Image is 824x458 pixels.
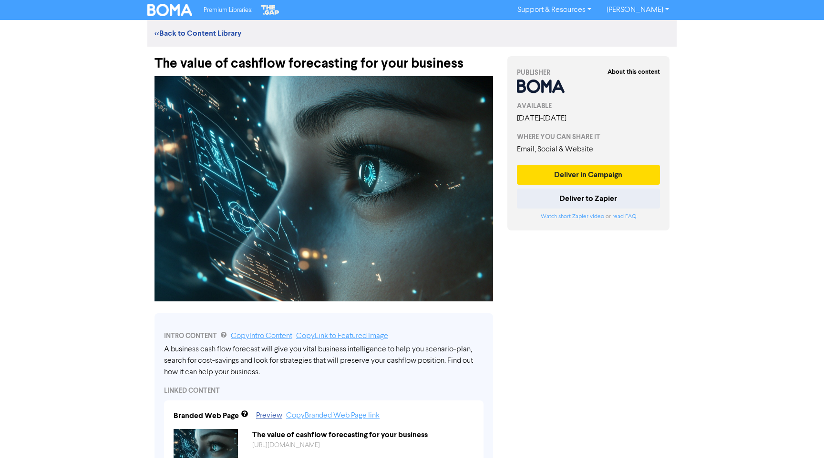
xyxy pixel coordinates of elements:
a: <<Back to Content Library [154,29,241,38]
div: [DATE] - [DATE] [517,113,660,124]
div: INTRO CONTENT [164,330,484,342]
a: Copy Link to Featured Image [296,332,388,340]
a: Copy Intro Content [231,332,292,340]
a: Copy Branded Web Page link [286,412,380,419]
div: Email, Social & Website [517,144,660,155]
div: PUBLISHER [517,68,660,78]
div: A business cash flow forecast will give you vital business intelligence to help you scenario-plan... [164,344,484,378]
div: The value of cashflow forecasting for your business [245,429,481,440]
div: LINKED CONTENT [164,386,484,396]
button: Deliver to Zapier [517,189,660,209]
img: BOMA Logo [147,4,192,16]
div: https://public2.bomamarketing.com/cp/quQgLXkVNS9AFQOoHZqcU?sa=JDr9FRFp [245,440,481,450]
div: WHERE YOU CAN SHARE IT [517,132,660,142]
div: or [517,212,660,221]
span: Premium Libraries: [204,7,252,13]
a: read FAQ [612,214,636,219]
div: AVAILABLE [517,101,660,111]
a: [PERSON_NAME] [599,2,677,18]
a: [URL][DOMAIN_NAME] [252,442,320,448]
a: Support & Resources [510,2,599,18]
img: The Gap [260,4,281,16]
div: The value of cashflow forecasting for your business [154,47,493,71]
a: Preview [256,412,282,419]
iframe: Chat Widget [776,412,824,458]
div: Branded Web Page [174,410,239,421]
button: Deliver in Campaign [517,165,660,185]
strong: About this content [608,68,660,76]
a: Watch short Zapier video [541,214,604,219]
